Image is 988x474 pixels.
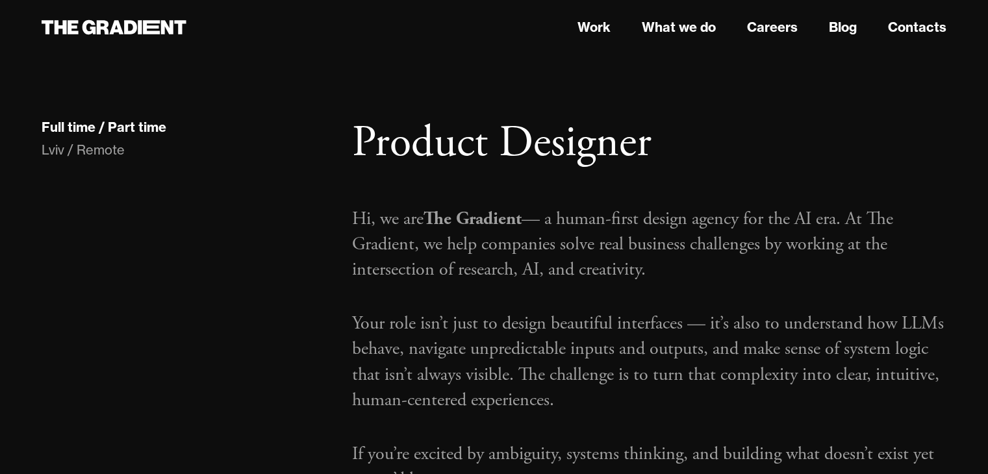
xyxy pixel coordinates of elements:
[888,18,946,37] a: Contacts
[642,18,716,37] a: What we do
[747,18,798,37] a: Careers
[352,311,946,413] p: Your role isn’t just to design beautiful interfaces — it’s also to understand how LLMs behave, na...
[352,117,946,170] h1: Product Designer
[577,18,611,37] a: Work
[829,18,857,37] a: Blog
[352,206,946,283] p: Hi, we are — a human-first design agency for the AI era. At The Gradient, we help companies solve...
[42,119,166,136] div: Full time / Part time
[42,141,326,159] div: Lviv / Remote
[424,207,522,231] strong: The Gradient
